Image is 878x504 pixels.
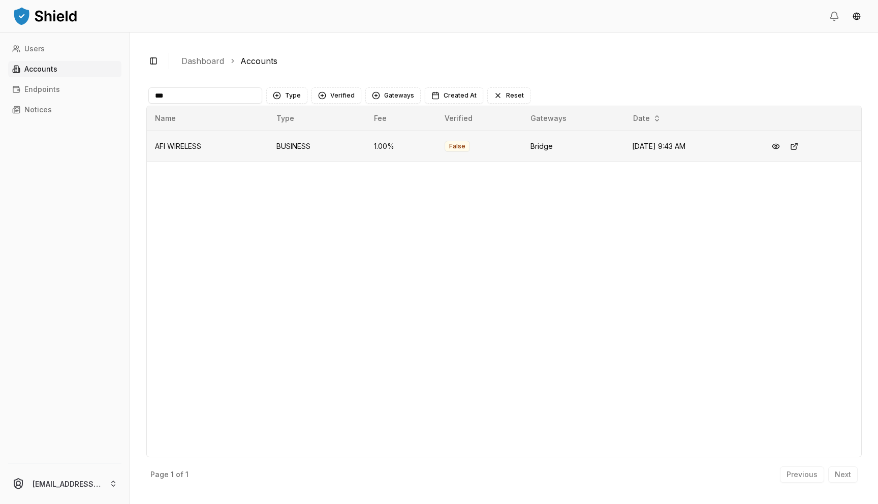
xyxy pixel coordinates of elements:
span: [DATE] 9:43 AM [632,142,685,150]
a: Accounts [240,55,277,67]
th: Type [268,106,366,131]
button: [EMAIL_ADDRESS][DOMAIN_NAME] [4,467,126,500]
span: 1.00 % [374,142,394,150]
p: Users [24,45,45,52]
button: Gateways [365,87,421,104]
p: Accounts [24,66,57,73]
td: BUSINESS [268,131,366,162]
p: Endpoints [24,86,60,93]
p: Notices [24,106,52,113]
button: Reset filters [487,87,530,104]
th: Gateways [522,106,624,131]
p: Page [150,471,169,478]
nav: breadcrumb [181,55,854,67]
a: Accounts [8,61,121,77]
p: 1 [171,471,174,478]
a: Users [8,41,121,57]
a: Dashboard [181,55,224,67]
th: Fee [366,106,437,131]
span: Created At [444,91,477,100]
p: of [176,471,183,478]
p: 1 [185,471,189,478]
button: Date [629,110,665,127]
a: Notices [8,102,121,118]
th: Name [147,106,268,131]
button: Type [266,87,307,104]
button: Verified [311,87,361,104]
span: AFI WIRELESS [155,142,201,150]
th: Verified [436,106,522,131]
a: Endpoints [8,81,121,98]
img: ShieldPay Logo [12,6,78,26]
span: Bridge [530,142,553,150]
button: Created At [425,87,483,104]
p: [EMAIL_ADDRESS][DOMAIN_NAME] [33,479,101,489]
